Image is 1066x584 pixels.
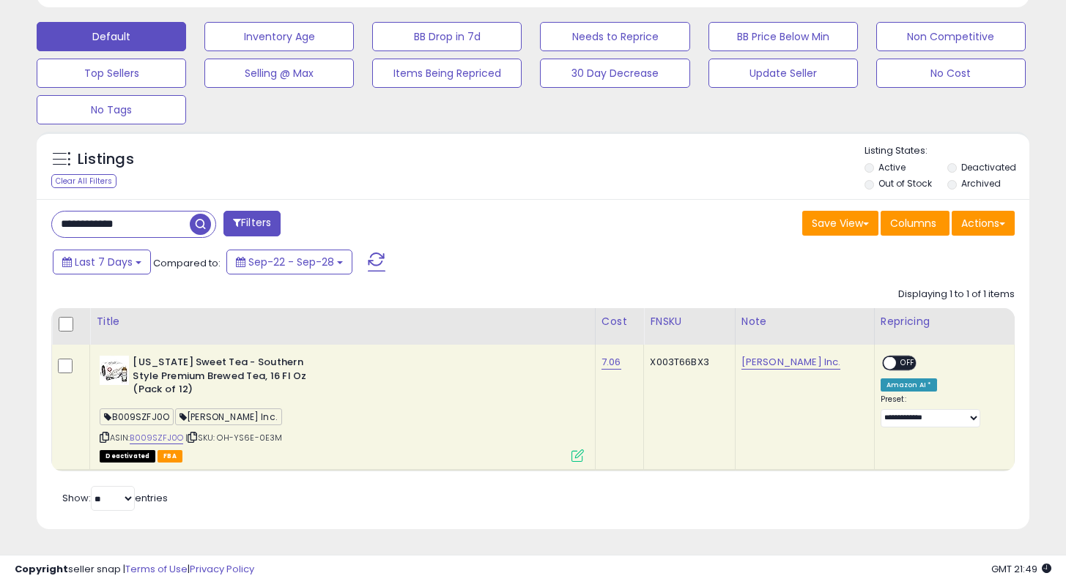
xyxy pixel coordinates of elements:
[100,356,584,460] div: ASIN:
[881,394,1003,427] div: Preset:
[881,211,950,236] button: Columns
[540,22,689,51] button: Needs to Reprice
[991,562,1051,576] span: 2025-10-6 21:49 GMT
[881,314,1008,329] div: Repricing
[190,562,254,576] a: Privacy Policy
[372,22,522,51] button: BB Drop in 7d
[153,256,221,270] span: Compared to:
[100,356,129,385] img: 51rj2oRFNTL._SL40_.jpg
[802,211,878,236] button: Save View
[204,59,354,88] button: Selling @ Max
[204,22,354,51] button: Inventory Age
[185,432,282,443] span: | SKU: OH-YS6E-0E3M
[78,149,134,170] h5: Listings
[223,211,281,236] button: Filters
[708,22,858,51] button: BB Price Below Min
[37,59,186,88] button: Top Sellers
[100,408,174,425] span: B009SZFJ0O
[37,22,186,51] button: Default
[650,356,723,369] div: X003T66BX3
[133,356,311,400] b: [US_STATE] Sweet Tea - Southern Style Premium Brewed Tea, 16 Fl Oz (Pack of 12)
[15,563,254,577] div: seller snap | |
[878,177,932,190] label: Out of Stock
[876,22,1026,51] button: Non Competitive
[952,211,1015,236] button: Actions
[372,59,522,88] button: Items Being Repriced
[741,314,868,329] div: Note
[130,432,183,444] a: B009SZFJ0O
[741,355,841,370] a: [PERSON_NAME] Inc.
[650,314,728,329] div: FNSKU
[125,562,188,576] a: Terms of Use
[248,255,334,269] span: Sep-22 - Sep-28
[961,161,1016,173] label: Deactivated
[96,314,589,329] div: Title
[602,355,621,370] a: 7.06
[51,174,116,188] div: Clear All Filters
[876,59,1026,88] button: No Cost
[898,288,1015,302] div: Displaying 1 to 1 of 1 items
[100,450,155,463] span: All listings that are unavailable for purchase on Amazon for any reason other than out-of-stock
[53,250,151,274] button: Last 7 Days
[62,491,168,505] span: Show: entries
[865,144,1029,158] p: Listing States:
[15,562,68,576] strong: Copyright
[896,357,919,370] span: OFF
[540,59,689,88] button: 30 Day Decrease
[881,378,938,392] div: Amazon AI *
[37,95,186,124] button: No Tags
[890,216,936,231] span: Columns
[602,314,637,329] div: Cost
[878,161,906,173] label: Active
[158,450,182,463] span: FBA
[175,408,282,425] span: [PERSON_NAME] Inc.
[75,255,133,269] span: Last 7 Days
[226,250,352,274] button: Sep-22 - Sep-28
[708,59,858,88] button: Update Seller
[961,177,1001,190] label: Archived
